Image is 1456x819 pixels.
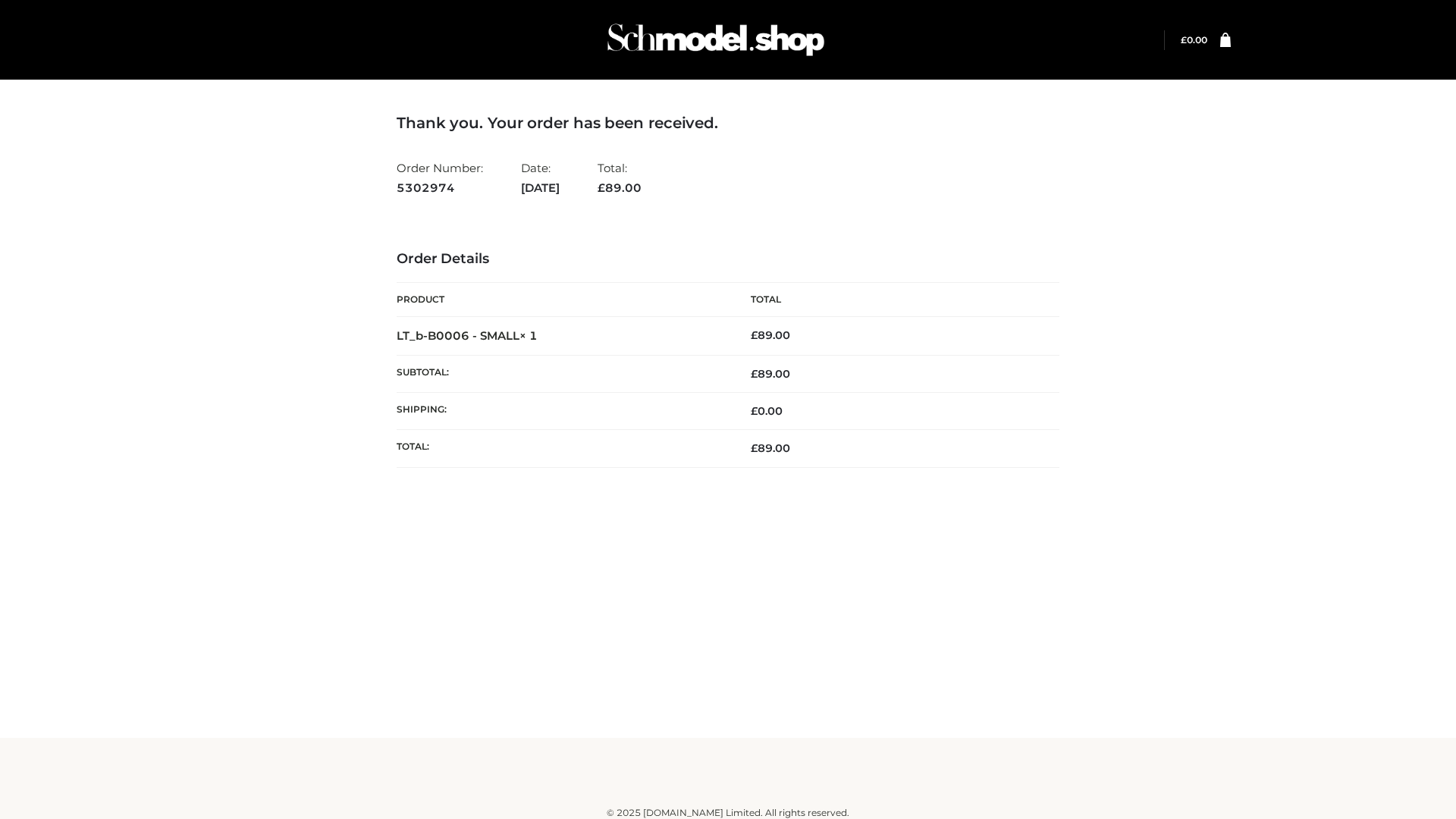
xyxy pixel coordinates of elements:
bdi: 89.00 [751,328,790,342]
strong: 5302974 [397,178,483,198]
th: Shipping: [397,393,728,430]
span: £ [751,441,758,455]
li: Order Number: [397,155,483,201]
li: Date: [521,155,560,201]
span: £ [598,180,605,195]
th: Product [397,283,728,317]
th: Subtotal: [397,355,728,392]
bdi: 0.00 [1181,34,1207,45]
h3: Thank you. Your order has been received. [397,114,1059,132]
strong: LT_b-B0006 - SMALL [397,328,538,343]
th: Total: [397,430,728,467]
th: Total [728,283,1059,317]
img: Schmodel Admin 964 [602,10,830,70]
bdi: 0.00 [751,404,783,418]
span: 89.00 [751,441,790,455]
span: £ [751,367,758,381]
span: £ [751,328,758,342]
strong: [DATE] [521,178,560,198]
strong: × 1 [519,328,538,343]
span: £ [751,404,758,418]
span: 89.00 [598,180,642,195]
li: Total: [598,155,642,201]
h3: Order Details [397,251,1059,268]
span: £ [1181,34,1187,45]
a: £0.00 [1181,34,1207,45]
span: 89.00 [751,367,790,381]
